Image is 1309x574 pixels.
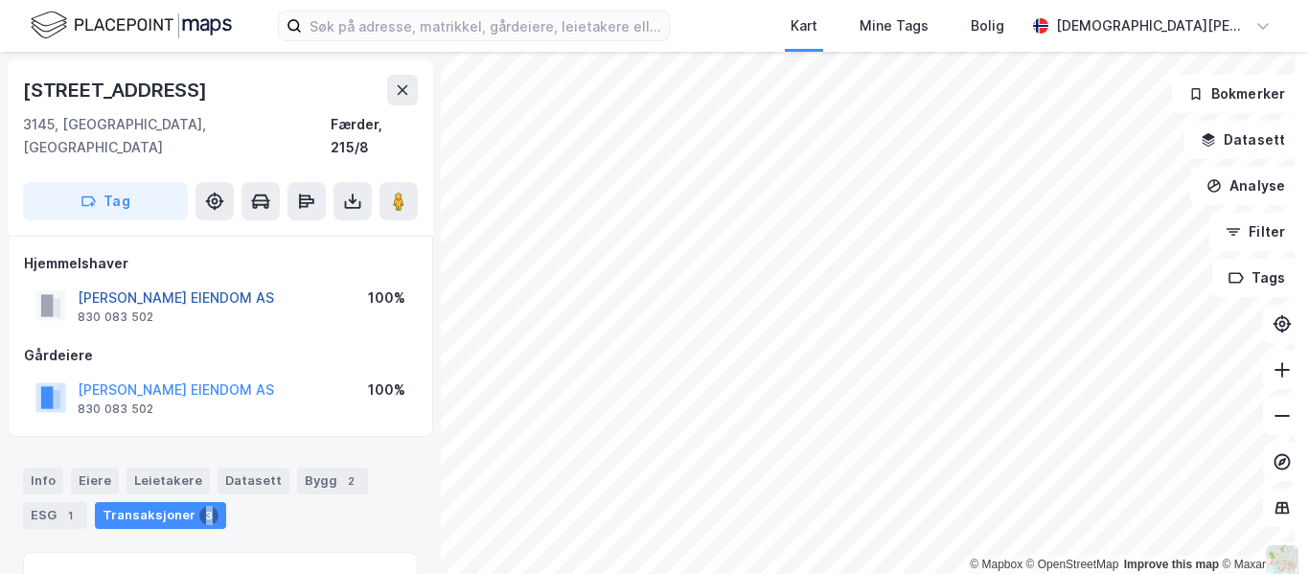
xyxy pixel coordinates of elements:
a: OpenStreetMap [1026,558,1119,571]
button: Tags [1212,259,1301,297]
a: Improve this map [1124,558,1219,571]
div: 2 [341,471,360,491]
div: [STREET_ADDRESS] [23,75,211,105]
button: Datasett [1184,121,1301,159]
div: Bolig [971,14,1004,37]
div: Datasett [218,468,289,494]
div: 3 [199,506,218,525]
div: Hjemmelshaver [24,252,417,275]
div: 100% [368,287,405,310]
div: 830 083 502 [78,402,153,417]
div: Eiere [71,468,119,494]
div: Leietakere [126,468,210,494]
div: ESG [23,502,87,529]
div: Transaksjoner [95,502,226,529]
img: logo.f888ab2527a4732fd821a326f86c7f29.svg [31,9,232,42]
div: Kontrollprogram for chat [1213,482,1309,574]
button: Filter [1209,213,1301,251]
button: Tag [23,182,188,220]
div: Gårdeiere [24,344,417,367]
button: Analyse [1190,167,1301,205]
input: Søk på adresse, matrikkel, gårdeiere, leietakere eller personer [302,11,669,40]
div: Kart [791,14,817,37]
div: [DEMOGRAPHIC_DATA][PERSON_NAME] [1056,14,1248,37]
div: Bygg [297,468,368,494]
button: Bokmerker [1172,75,1301,113]
div: 830 083 502 [78,310,153,325]
div: 1 [60,506,80,525]
div: Færder, 215/8 [331,113,418,159]
div: Mine Tags [860,14,929,37]
div: Info [23,468,63,494]
iframe: Chat Widget [1213,482,1309,574]
div: 100% [368,379,405,402]
div: 3145, [GEOGRAPHIC_DATA], [GEOGRAPHIC_DATA] [23,113,331,159]
a: Mapbox [970,558,1022,571]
